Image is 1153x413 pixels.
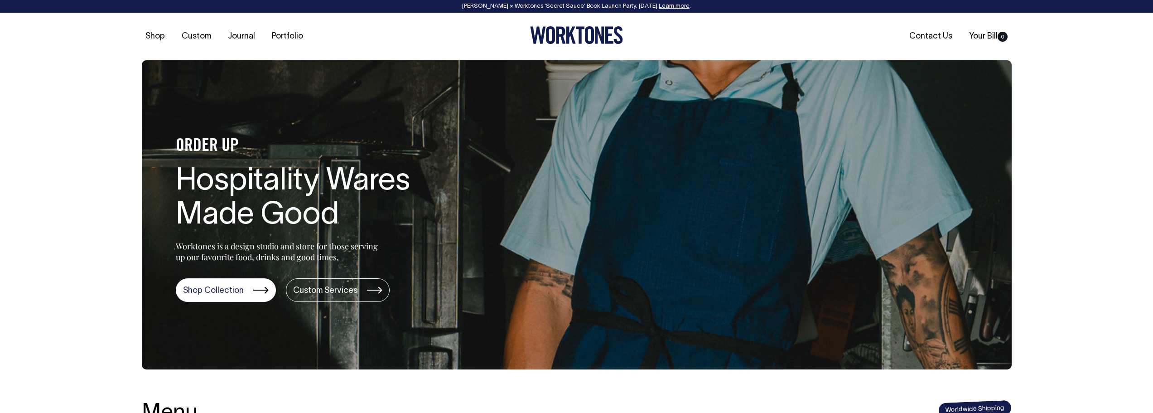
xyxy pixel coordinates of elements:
h1: Hospitality Wares Made Good [176,165,466,233]
p: Worktones is a design studio and store for those serving up our favourite food, drinks and good t... [176,241,382,262]
h4: ORDER UP [176,137,466,156]
a: Portfolio [268,29,307,44]
a: Shop [142,29,169,44]
span: 0 [998,32,1008,42]
a: Shop Collection [176,278,276,302]
a: Your Bill0 [965,29,1011,44]
a: Learn more [659,4,690,9]
a: Journal [224,29,259,44]
a: Contact Us [906,29,956,44]
a: Custom Services [286,278,390,302]
a: Custom [178,29,215,44]
div: [PERSON_NAME] × Worktones ‘Secret Sauce’ Book Launch Party, [DATE]. . [9,3,1144,10]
